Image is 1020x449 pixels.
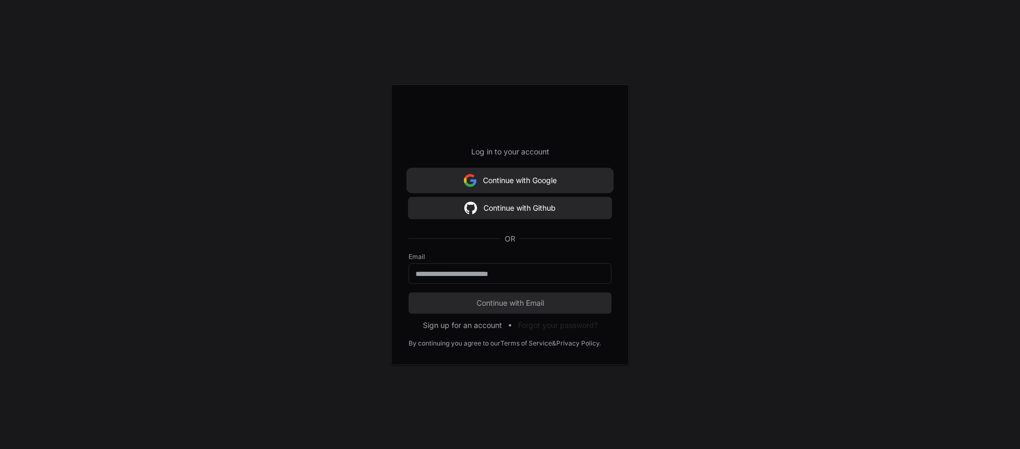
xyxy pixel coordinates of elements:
[500,339,552,348] a: Terms of Service
[552,339,556,348] div: &
[409,253,611,261] label: Email
[409,339,500,348] div: By continuing you agree to our
[409,197,611,219] button: Continue with Github
[409,146,611,157] p: Log in to your account
[518,320,598,331] button: Forgot your password?
[556,339,601,348] a: Privacy Policy.
[464,197,477,219] img: Sign in with google
[409,170,611,191] button: Continue with Google
[423,320,502,331] button: Sign up for an account
[464,170,477,191] img: Sign in with google
[409,292,611,314] button: Continue with Email
[409,298,611,308] span: Continue with Email
[500,234,520,244] span: OR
